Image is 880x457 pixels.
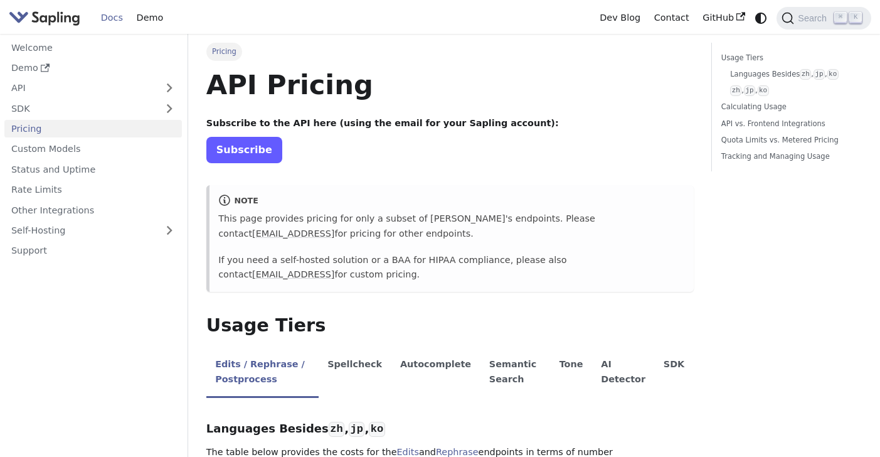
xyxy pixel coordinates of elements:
a: Quota Limits vs. Metered Pricing [721,134,857,146]
code: jp [744,85,755,96]
a: Rephrase [436,447,479,457]
a: Edits [397,447,419,457]
kbd: ⌘ [834,12,847,23]
a: Self-Hosting [4,222,182,240]
a: API [4,79,157,97]
span: Pricing [206,43,242,60]
a: Custom Models [4,140,182,158]
li: AI Detector [592,348,655,398]
nav: Breadcrumbs [206,43,694,60]
code: jp [349,422,364,437]
li: SDK [654,348,693,398]
strong: Subscribe to the API here (using the email for your Sapling account): [206,118,559,128]
p: This page provides pricing for only a subset of [PERSON_NAME]'s endpoints. Please contact for pri... [218,212,684,242]
button: Expand sidebar category 'SDK' [157,99,182,117]
a: API vs. Frontend Integrations [721,118,857,130]
li: Semantic Search [480,348,550,398]
a: Demo [130,8,170,28]
a: Docs [94,8,130,28]
li: Autocomplete [391,348,480,398]
span: Search [794,13,834,23]
code: zh [800,69,811,80]
a: Tracking and Managing Usage [721,151,857,163]
code: ko [369,422,384,437]
button: Switch between dark and light mode (currently system mode) [752,9,770,27]
a: Other Integrations [4,201,182,219]
a: Dev Blog [593,8,647,28]
a: Calculating Usage [721,101,857,113]
a: GitHub [696,8,751,28]
kbd: K [849,12,862,23]
code: zh [329,422,344,437]
a: Contact [647,8,696,28]
button: Search (Command+K) [777,7,871,30]
h3: Languages Besides , , [206,422,694,436]
p: If you need a self-hosted solution or a BAA for HIPAA compliance, please also contact for custom ... [218,253,684,283]
a: Sapling.ai [9,9,85,27]
a: Usage Tiers [721,52,857,64]
code: jp [814,69,825,80]
code: zh [730,85,741,96]
h2: Usage Tiers [206,315,694,337]
code: ko [827,69,839,80]
li: Edits / Rephrase / Postprocess [206,348,319,398]
button: Expand sidebar category 'API' [157,79,182,97]
a: [EMAIL_ADDRESS] [252,228,334,239]
li: Spellcheck [319,348,391,398]
a: Status and Uptime [4,160,182,178]
code: ko [758,85,769,96]
a: Languages Besideszh,jp,ko [730,68,853,80]
a: Support [4,242,182,260]
a: [EMAIL_ADDRESS] [252,269,334,279]
div: note [218,194,684,209]
a: Demo [4,59,182,77]
a: Pricing [4,120,182,138]
a: Welcome [4,38,182,56]
a: Subscribe [206,137,282,163]
img: Sapling.ai [9,9,80,27]
a: SDK [4,99,157,117]
a: zh,jp,ko [730,85,853,97]
h1: API Pricing [206,68,694,102]
a: Rate Limits [4,181,182,199]
li: Tone [550,348,592,398]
